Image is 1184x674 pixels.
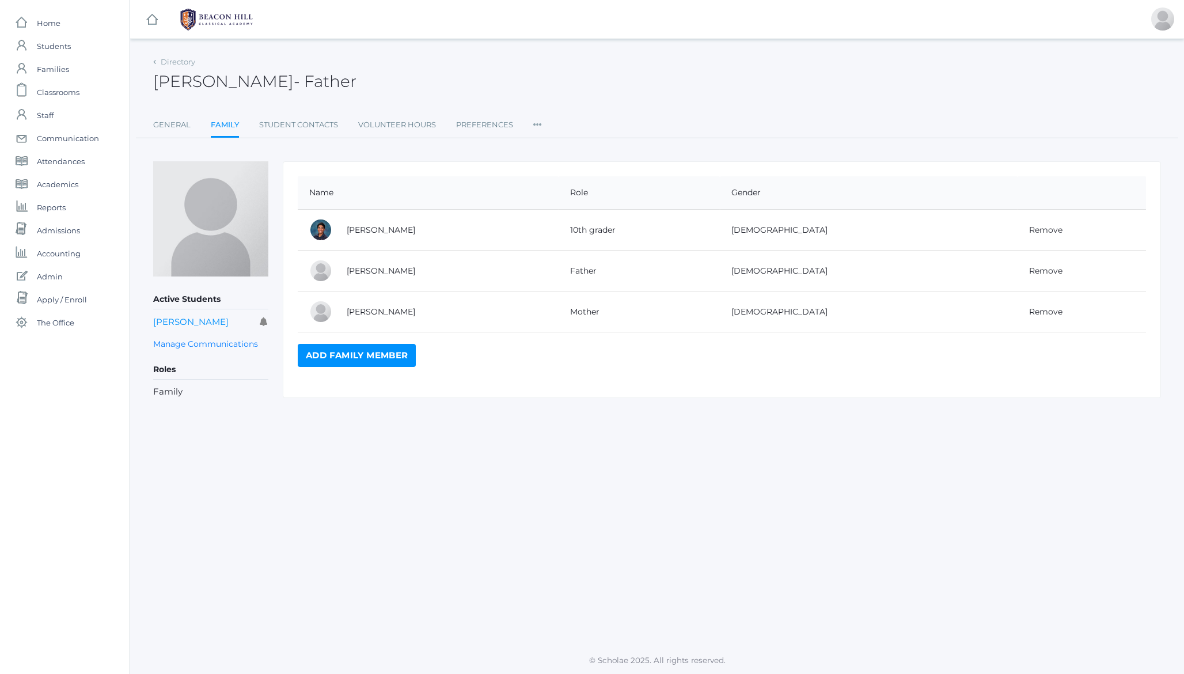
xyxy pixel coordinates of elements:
[37,104,54,127] span: Staff
[37,242,81,265] span: Accounting
[37,81,79,104] span: Classrooms
[294,71,356,91] span: - Father
[153,161,268,277] img: Patrick Ortega
[347,306,415,317] a: [PERSON_NAME]
[1029,306,1062,317] a: Remove
[720,251,1018,291] td: [DEMOGRAPHIC_DATA]
[347,266,415,276] a: [PERSON_NAME]
[37,150,85,173] span: Attendances
[37,58,69,81] span: Families
[1151,7,1174,31] div: Jason Roberts
[153,290,268,309] h5: Active Students
[298,176,559,210] th: Name
[259,113,338,137] a: Student Contacts
[1029,266,1062,276] a: Remove
[456,113,513,137] a: Preferences
[559,210,720,251] td: 10th grader
[559,251,720,291] td: Father
[37,265,63,288] span: Admin
[130,654,1184,666] p: © Scholae 2025. All rights reserved.
[153,360,268,380] h5: Roles
[37,288,87,311] span: Apply / Enroll
[720,176,1018,210] th: Gender
[153,338,258,351] a: Manage Communications
[559,176,720,210] th: Role
[37,196,66,219] span: Reports
[37,311,74,334] span: The Office
[211,113,239,138] a: Family
[153,316,229,327] a: [PERSON_NAME]
[153,73,356,90] h2: [PERSON_NAME]
[358,113,436,137] a: Volunteer Hours
[37,12,60,35] span: Home
[153,113,191,137] a: General
[309,300,332,323] div: Auxiliadora Martinez
[260,317,268,326] i: Receives communications for this student
[37,219,80,242] span: Admissions
[298,344,416,367] a: Add Family Member
[720,210,1018,251] td: [DEMOGRAPHIC_DATA]
[153,385,268,399] li: Family
[37,173,78,196] span: Academics
[37,35,71,58] span: Students
[309,259,332,282] div: Patrick Ortega
[347,225,415,235] a: [PERSON_NAME]
[559,291,720,332] td: Mother
[161,57,195,66] a: Directory
[720,291,1018,332] td: [DEMOGRAPHIC_DATA]
[173,5,260,34] img: BHCALogos-05-308ed15e86a5a0abce9b8dd61676a3503ac9727e845dece92d48e8588c001991.png
[309,218,332,241] div: Patrick Ortega
[37,127,99,150] span: Communication
[1029,225,1062,235] a: Remove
